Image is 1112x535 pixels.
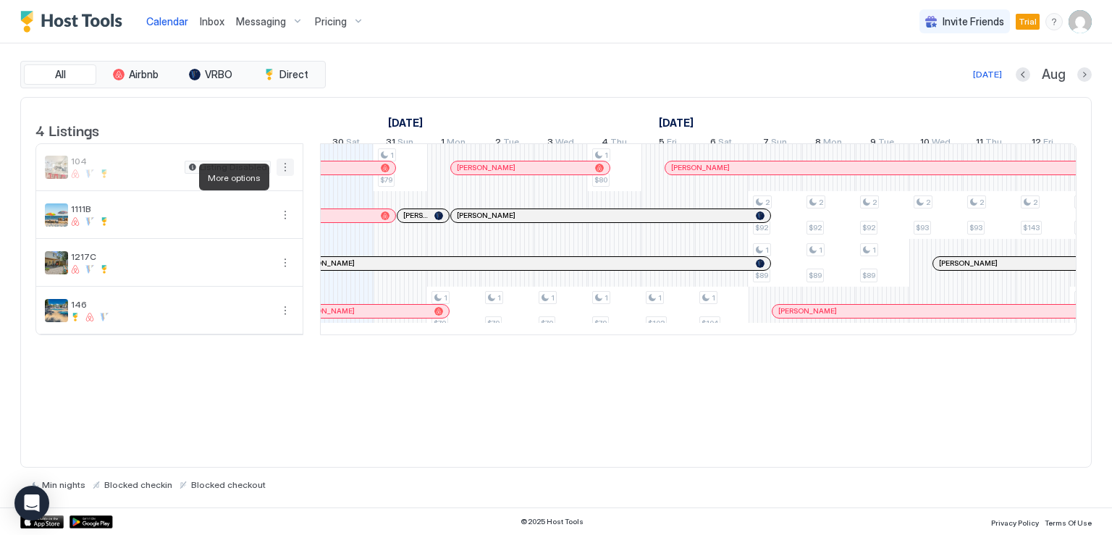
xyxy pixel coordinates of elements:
span: 9 [870,136,876,151]
span: Sun [397,136,413,151]
a: App Store [20,515,64,528]
span: 1 [444,293,447,303]
span: © 2025 Host Tools [521,517,584,526]
button: More options [277,159,294,176]
span: Min nights [42,479,85,490]
a: September 7, 2025 [759,133,791,154]
span: Thu [985,136,1002,151]
span: $80 [594,175,607,185]
div: User profile [1069,10,1092,33]
span: [PERSON_NAME] [939,258,998,268]
span: 3 [547,136,553,151]
span: 31 [386,136,395,151]
span: $92 [755,223,768,232]
button: Previous month [1016,67,1030,82]
span: $89 [809,271,822,280]
span: 1 [441,136,445,151]
span: 2 [872,198,877,207]
span: More options [208,172,261,183]
a: Inbox [200,14,224,29]
span: 1 [872,245,876,255]
span: Aug [1042,67,1066,83]
span: $79 [487,319,500,328]
span: 6 [710,136,716,151]
span: 10 [920,136,930,151]
span: Pricing [315,15,347,28]
span: Fri [667,136,677,151]
a: September 9, 2025 [867,133,898,154]
span: $79 [594,319,607,328]
span: 146 [71,299,271,310]
span: 11 [976,136,983,151]
div: listing image [45,251,68,274]
div: menu [1045,13,1063,30]
span: All [55,68,66,81]
span: 1111B [71,203,271,214]
span: Messaging [236,15,286,28]
span: $104 [702,319,718,328]
span: Sat [718,136,732,151]
div: listing image [45,299,68,322]
div: menu [277,254,294,271]
span: 5 [659,136,665,151]
span: Wed [555,136,574,151]
span: Mon [447,136,466,151]
div: menu [277,302,294,319]
span: [PERSON_NAME] [403,211,429,220]
span: VRBO [205,68,232,81]
span: 4 [602,136,608,151]
span: $103 [648,319,665,328]
span: Tue [878,136,894,151]
span: [PERSON_NAME] [296,306,355,316]
span: [PERSON_NAME] [778,306,837,316]
span: $92 [809,223,822,232]
span: $79 [380,175,392,185]
span: Sat [346,136,360,151]
span: $143 [1023,223,1040,232]
div: listing image [45,156,68,179]
span: 2 [819,198,823,207]
span: 2 [926,198,930,207]
button: All [24,64,96,85]
span: $89 [862,271,875,280]
span: $89 [755,271,768,280]
span: 2 [765,198,770,207]
span: Blocked checkout [191,479,266,490]
span: [PERSON_NAME] [457,163,515,172]
div: Open Intercom Messenger [14,486,49,521]
span: Blocked checkin [104,479,172,490]
a: August 30, 2025 [329,133,363,154]
span: Airbnb [129,68,159,81]
a: September 2, 2025 [492,133,523,154]
button: More options [277,206,294,224]
button: [DATE] [971,66,1004,83]
span: Invite Friends [943,15,1004,28]
span: [PERSON_NAME] [296,258,355,268]
span: Sun [771,136,787,151]
span: Calendar [146,15,188,28]
span: 1 [765,245,769,255]
span: 1 [497,293,501,303]
span: Inbox [200,15,224,28]
a: August 15, 2025 [384,112,426,133]
span: 1 [658,293,662,303]
span: $93 [969,223,982,232]
div: [DATE] [973,68,1002,81]
a: Privacy Policy [991,514,1039,529]
button: Airbnb [99,64,172,85]
a: September 10, 2025 [917,133,954,154]
span: Mon [823,136,842,151]
span: 1 [605,293,608,303]
span: Wed [932,136,951,151]
span: Direct [279,68,308,81]
span: 1217C [71,251,271,262]
span: 2 [980,198,984,207]
a: Google Play Store [69,515,113,528]
a: September 12, 2025 [1028,133,1057,154]
span: [PERSON_NAME] [457,211,515,220]
button: VRBO [174,64,247,85]
a: August 31, 2025 [382,133,417,154]
div: menu [277,159,294,176]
